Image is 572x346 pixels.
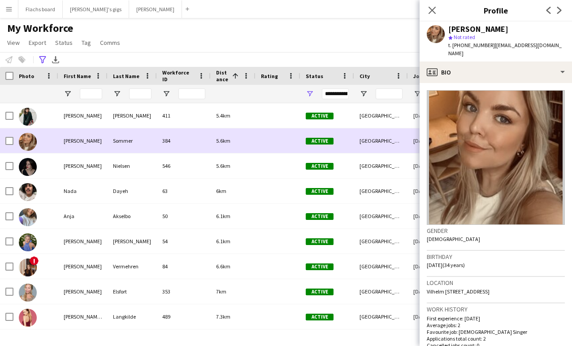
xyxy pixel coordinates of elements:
[58,103,108,128] div: [PERSON_NAME]
[427,288,490,295] span: Vilhelm [STREET_ADDRESS]
[108,229,157,254] div: [PERSON_NAME]
[427,253,565,261] h3: Birthday
[413,73,431,79] span: Joined
[306,213,334,220] span: Active
[306,238,334,245] span: Active
[108,179,157,203] div: Dayeh
[427,279,565,287] h3: Location
[354,128,408,153] div: [GEOGRAPHIC_DATA]
[55,39,73,47] span: Status
[376,88,403,99] input: City Filter Input
[108,103,157,128] div: [PERSON_NAME]
[157,304,211,329] div: 489
[100,39,120,47] span: Comms
[157,229,211,254] div: 54
[19,258,37,276] img: Ida Frederike Vermehren
[216,238,230,245] span: 6.1km
[408,254,462,279] div: [DATE]
[58,179,108,203] div: Nada
[58,254,108,279] div: [PERSON_NAME]
[19,309,37,327] img: Ida Astrid Langkilde
[306,289,334,295] span: Active
[157,153,211,178] div: 546
[29,39,46,47] span: Export
[427,236,480,242] span: [DEMOGRAPHIC_DATA]
[129,88,152,99] input: Last Name Filter Input
[64,90,72,98] button: Open Filter Menu
[408,153,462,178] div: [DATE]
[408,304,462,329] div: [DATE]
[58,279,108,304] div: [PERSON_NAME]
[216,112,230,119] span: 5.4km
[306,90,314,98] button: Open Filter Menu
[82,39,91,47] span: Tag
[408,204,462,228] div: [DATE]
[108,254,157,279] div: Vermehren
[354,179,408,203] div: [GEOGRAPHIC_DATA]
[30,256,39,265] span: !
[52,37,76,48] a: Status
[354,229,408,254] div: [GEOGRAPHIC_DATA]
[454,34,475,40] span: Not rated
[63,0,129,18] button: [PERSON_NAME]'s gigs
[19,108,37,126] img: Rosa Salamon
[18,0,63,18] button: Flachs board
[157,254,211,279] div: 84
[19,284,37,302] img: Sandra Elsfort
[216,288,226,295] span: 7km
[19,208,37,226] img: Anja Akselbo
[216,69,229,83] span: Distance
[360,73,370,79] span: City
[19,133,37,151] img: Emma Sommer
[216,162,230,169] span: 5.6km
[58,304,108,329] div: [PERSON_NAME] [PERSON_NAME]
[19,158,37,176] img: Therese Nielsen
[427,322,565,328] p: Average jobs: 2
[413,90,421,98] button: Open Filter Menu
[80,88,102,99] input: First Name Filter Input
[306,73,323,79] span: Status
[427,335,565,342] p: Applications total count: 2
[306,163,334,170] span: Active
[7,22,73,35] span: My Workforce
[420,4,572,16] h3: Profile
[19,183,37,201] img: Nada Dayeh
[162,90,170,98] button: Open Filter Menu
[427,227,565,235] h3: Gender
[427,305,565,313] h3: Work history
[50,54,61,65] app-action-btn: Export XLSX
[408,229,462,254] div: [DATE]
[108,204,157,228] div: Akselbo
[4,37,23,48] a: View
[427,90,565,225] img: Crew avatar or photo
[408,128,462,153] div: [DATE]
[108,304,157,329] div: Langkilde
[354,304,408,329] div: [GEOGRAPHIC_DATA]
[78,37,95,48] a: Tag
[427,262,465,268] span: [DATE] (34 years)
[216,263,230,270] span: 6.6km
[58,229,108,254] div: [PERSON_NAME]
[7,39,20,47] span: View
[306,138,334,145] span: Active
[96,37,124,48] a: Comms
[113,73,139,79] span: Last Name
[216,188,226,194] span: 6km
[162,69,195,83] span: Workforce ID
[448,42,562,57] span: | [EMAIL_ADDRESS][DOMAIN_NAME]
[306,188,334,195] span: Active
[261,73,278,79] span: Rating
[178,88,205,99] input: Workforce ID Filter Input
[448,25,508,33] div: [PERSON_NAME]
[408,279,462,304] div: [DATE]
[216,213,230,219] span: 6.1km
[408,179,462,203] div: [DATE]
[354,153,408,178] div: [GEOGRAPHIC_DATA] [GEOGRAPHIC_DATA]
[408,103,462,128] div: [DATE]
[448,42,495,48] span: t. [PHONE_NUMBER]
[25,37,50,48] a: Export
[37,54,48,65] app-action-btn: Advanced filters
[58,153,108,178] div: [PERSON_NAME]
[157,279,211,304] div: 353
[420,61,572,83] div: Bio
